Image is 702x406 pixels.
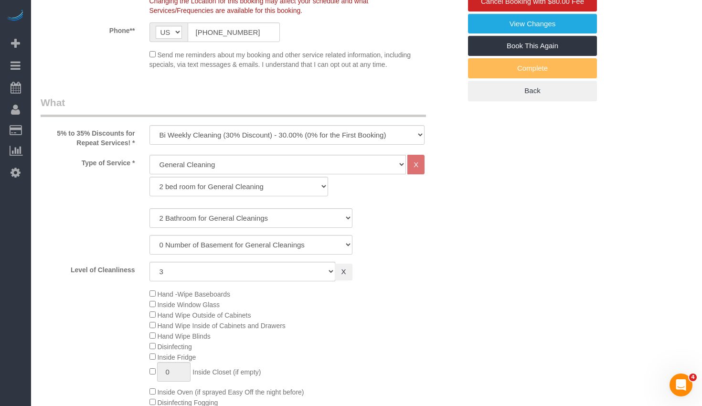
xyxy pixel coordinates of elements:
[468,14,597,34] a: View Changes
[157,332,210,340] span: Hand Wipe Blinds
[468,81,597,101] a: Back
[157,353,196,361] span: Inside Fridge
[192,368,261,376] span: Inside Closet (if empty)
[335,264,352,280] a: X
[33,262,142,275] label: Level of Cleanliness
[6,10,25,23] img: Automaid Logo
[149,51,411,68] span: Send me reminders about my booking and other service related information, including specials, via...
[33,125,142,148] label: 5% to 35% Discounts for Repeat Services! *
[157,311,251,319] span: Hand Wipe Outside of Cabinets
[41,96,426,117] legend: What
[157,290,230,298] span: Hand -Wipe Baseboards
[689,374,697,381] span: 4
[157,301,220,309] span: Inside Window Glass
[157,322,285,330] span: Hand Wipe Inside of Cabinets and Drawers
[157,343,191,351] span: Disinfecting
[670,374,692,396] iframe: Intercom live chat
[33,155,142,168] label: Type of Service *
[157,388,304,396] span: Inside Oven (if sprayed Easy Off the night before)
[468,36,597,56] a: Book This Again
